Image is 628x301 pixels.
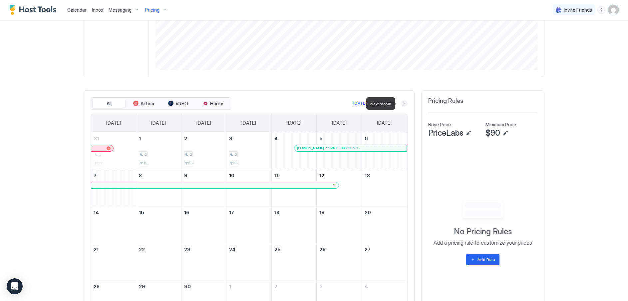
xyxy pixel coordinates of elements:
div: [PERSON_NAME] PREVIOUS BOOKING [297,146,404,150]
span: 31 [94,136,99,141]
a: September 6, 2025 [362,132,407,145]
td: September 27, 2025 [362,243,407,280]
span: 21 [94,247,99,252]
td: September 26, 2025 [317,243,362,280]
span: $115 [185,161,192,165]
td: September 21, 2025 [91,243,136,280]
span: 4 [274,136,278,141]
div: User profile [608,5,619,15]
span: Add a pricing rule to customize your prices [434,239,532,246]
a: Monday [145,114,172,132]
td: August 31, 2025 [91,132,136,169]
td: September 20, 2025 [362,206,407,243]
span: Messaging [109,7,132,13]
a: September 22, 2025 [136,243,181,256]
span: [PERSON_NAME] PREVIOUS BOOKING [297,146,358,150]
a: September 10, 2025 [226,169,271,182]
button: Next month [401,100,408,107]
span: 1 [139,136,141,141]
td: September 5, 2025 [317,132,362,169]
span: 13 [365,173,370,178]
a: September 28, 2025 [91,280,136,293]
a: Sunday [100,114,128,132]
span: Pricing Rules [428,97,464,105]
td: September 8, 2025 [136,169,181,206]
span: 2 [145,152,147,157]
span: $115 [230,161,237,165]
a: September 29, 2025 [136,280,181,293]
span: 2 [190,152,192,157]
div: tab-group [91,97,231,110]
button: Edit [465,129,472,137]
span: 18 [274,210,279,215]
td: September 4, 2025 [271,132,317,169]
span: 29 [139,284,145,289]
span: 27 [365,247,371,252]
a: Friday [325,114,353,132]
span: 15 [139,210,144,215]
button: Add Rule [466,254,499,265]
span: 28 [94,284,100,289]
td: September 14, 2025 [91,206,136,243]
a: September 2, 2025 [181,132,226,145]
span: [DATE] [106,120,121,126]
span: Next month [370,101,391,106]
a: September 5, 2025 [317,132,362,145]
span: Base Price [428,122,451,128]
span: Minimum Price [485,122,516,128]
a: Wednesday [235,114,263,132]
a: October 1, 2025 [226,280,271,293]
td: September 24, 2025 [226,243,272,280]
a: September 25, 2025 [272,243,317,256]
td: September 16, 2025 [181,206,226,243]
span: Airbnb [141,101,154,107]
td: September 12, 2025 [317,169,362,206]
button: VRBO [161,99,195,108]
span: 11 [274,173,278,178]
span: 8 [139,173,142,178]
span: PriceLabs [428,128,463,138]
span: Inbox [92,7,103,13]
div: [DATE] [353,100,367,106]
a: September 20, 2025 [362,206,407,219]
span: Pricing [145,7,159,13]
a: September 7, 2025 [91,169,136,182]
a: September 1, 2025 [136,132,181,145]
td: September 10, 2025 [226,169,272,206]
span: [DATE] [151,120,166,126]
button: Airbnb [127,99,160,108]
td: September 25, 2025 [271,243,317,280]
button: All [92,99,126,108]
div: menu [597,6,605,14]
span: No Pricing Rules [454,227,512,237]
div: Open Intercom Messenger [7,278,23,294]
a: September 13, 2025 [362,169,407,182]
a: Calendar [67,6,87,13]
a: September 9, 2025 [181,169,226,182]
td: September 1, 2025 [136,132,181,169]
span: 6 [365,136,368,141]
span: 12 [319,173,324,178]
span: 2 [235,152,237,157]
a: Host Tools Logo [9,5,59,15]
span: 19 [319,210,325,215]
a: September 17, 2025 [226,206,271,219]
span: 3 [319,284,323,289]
span: 17 [229,210,234,215]
td: September 7, 2025 [91,169,136,206]
a: September 14, 2025 [91,206,136,219]
span: $115 [140,161,147,165]
a: September 21, 2025 [91,243,136,256]
span: 14 [94,210,99,215]
a: Saturday [370,114,398,132]
span: VRBO [175,101,188,107]
span: 20 [365,210,371,215]
a: Tuesday [190,114,218,132]
a: September 16, 2025 [181,206,226,219]
td: September 15, 2025 [136,206,181,243]
a: September 19, 2025 [317,206,362,219]
span: 2 [274,284,277,289]
span: 3 [229,136,232,141]
a: October 3, 2025 [317,280,362,293]
button: Houfy [196,99,229,108]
